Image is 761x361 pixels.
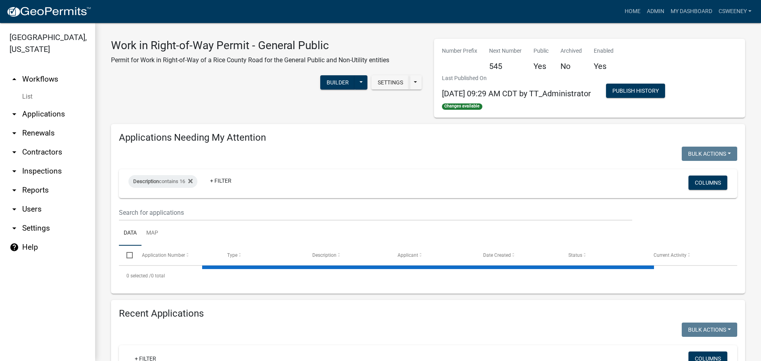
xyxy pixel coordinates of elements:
[688,176,727,190] button: Columns
[119,246,134,265] datatable-header-cell: Select
[533,61,549,71] h5: Yes
[594,61,614,71] h5: Yes
[682,323,737,337] button: Bulk Actions
[483,252,511,258] span: Date Created
[119,204,632,221] input: Search for applications
[442,47,477,55] p: Number Prefix
[227,252,237,258] span: Type
[390,246,475,265] datatable-header-cell: Applicant
[312,252,337,258] span: Description
[560,47,582,55] p: Archived
[119,221,141,246] a: Data
[606,88,665,95] wm-modal-confirm: Workflow Publish History
[715,4,755,19] a: csweeney
[220,246,305,265] datatable-header-cell: Type
[320,75,355,90] button: Builder
[10,128,19,138] i: arrow_drop_down
[119,132,737,143] h4: Applications Needing My Attention
[621,4,644,19] a: Home
[10,185,19,195] i: arrow_drop_down
[119,308,737,319] h4: Recent Applications
[682,147,737,161] button: Bulk Actions
[560,61,582,71] h5: No
[644,4,667,19] a: Admin
[442,74,591,82] p: Last Published On
[10,204,19,214] i: arrow_drop_down
[134,246,219,265] datatable-header-cell: Application Number
[126,273,151,279] span: 0 selected /
[667,4,715,19] a: My Dashboard
[475,246,560,265] datatable-header-cell: Date Created
[398,252,418,258] span: Applicant
[489,47,522,55] p: Next Number
[111,39,389,52] h3: Work in Right-of-Way Permit - General Public
[133,178,159,184] span: Description
[568,252,582,258] span: Status
[119,266,737,286] div: 0 total
[489,61,522,71] h5: 545
[10,223,19,233] i: arrow_drop_down
[594,47,614,55] p: Enabled
[654,252,686,258] span: Current Activity
[371,75,409,90] button: Settings
[10,109,19,119] i: arrow_drop_down
[606,84,665,98] button: Publish History
[10,147,19,157] i: arrow_drop_down
[561,246,646,265] datatable-header-cell: Status
[141,221,163,246] a: Map
[10,74,19,84] i: arrow_drop_up
[204,174,238,188] a: + Filter
[10,166,19,176] i: arrow_drop_down
[305,246,390,265] datatable-header-cell: Description
[10,243,19,252] i: help
[533,47,549,55] p: Public
[111,55,389,65] p: Permit for Work in Right-of-Way of a Rice County Road for the General Public and Non-Utility enti...
[442,89,591,98] span: [DATE] 09:29 AM CDT by TT_Administrator
[142,252,185,258] span: Application Number
[646,246,731,265] datatable-header-cell: Current Activity
[442,103,482,110] span: Changes available
[128,175,197,188] div: contains 16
